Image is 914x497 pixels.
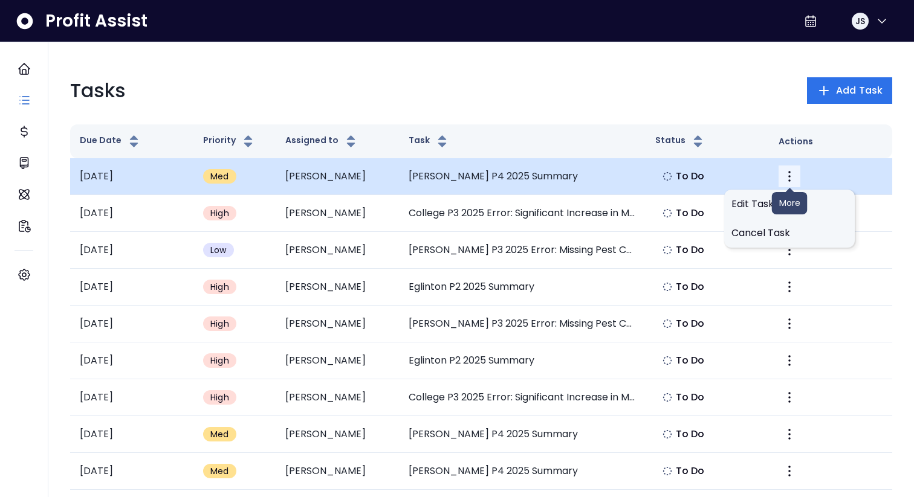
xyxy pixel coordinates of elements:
span: Add Task [836,83,883,98]
td: [DATE] [70,195,193,232]
span: Med [210,170,229,182]
span: JS [855,15,865,27]
td: Eglinton P2 2025 Summary [399,342,646,379]
button: More [779,313,800,335]
span: High [210,207,229,219]
span: High [210,318,229,330]
button: More [779,165,800,187]
button: Assigned to [285,134,358,149]
span: To Do [676,427,705,441]
td: [DATE] [70,269,193,306]
td: Eglinton P2 2025 Summary [399,269,646,306]
img: Not yet Started [663,208,672,218]
th: Actions [769,124,892,158]
span: Cancel Task [731,226,848,240]
span: High [210,354,229,367]
td: [DATE] [70,158,193,195]
td: [PERSON_NAME] [276,453,399,490]
img: Not yet Started [663,245,672,255]
td: [PERSON_NAME] P4 2025 Summary [399,453,646,490]
img: Not yet Started [663,466,672,476]
td: [PERSON_NAME] [276,158,399,195]
td: College P3 2025 Error: Significant Increase in Meal & Entertainment [399,379,646,416]
img: Not yet Started [663,356,672,365]
td: [PERSON_NAME] [276,306,399,342]
span: To Do [676,169,705,184]
td: [PERSON_NAME] P3 2025 Error: Missing Pest Control Expense [399,306,646,342]
td: [DATE] [70,416,193,453]
img: Not yet Started [663,282,672,292]
td: College P3 2025 Error: Significant Increase in Meal & Entertainment [399,195,646,232]
td: [PERSON_NAME] [276,379,399,416]
button: More [779,460,800,482]
button: Add Task [807,77,892,104]
span: To Do [676,464,705,478]
td: [DATE] [70,342,193,379]
span: To Do [676,243,705,257]
button: Due Date [80,134,141,149]
span: To Do [676,206,705,220]
td: [PERSON_NAME] [276,416,399,453]
button: Priority [203,134,256,149]
button: Status [655,134,705,149]
td: [PERSON_NAME] [276,269,399,306]
td: [PERSON_NAME] [276,232,399,269]
span: To Do [676,316,705,331]
div: More [724,190,855,248]
td: [PERSON_NAME] [276,342,399,379]
td: [DATE] [70,232,193,269]
button: More [779,423,800,445]
td: [DATE] [70,379,193,416]
img: Not yet Started [663,319,672,329]
span: Profit Assist [45,10,147,32]
td: [DATE] [70,306,193,342]
img: Not yet Started [663,172,672,181]
td: [PERSON_NAME] P4 2025 Summary [399,158,646,195]
button: More [779,239,800,261]
span: To Do [676,390,705,405]
td: [PERSON_NAME] P3 2025 Error: Missing Pest Control Expense [399,232,646,269]
span: Med [210,428,229,440]
p: Tasks [70,76,126,105]
span: High [210,391,229,403]
button: Task [409,134,450,149]
td: [PERSON_NAME] [276,195,399,232]
td: [PERSON_NAME] P4 2025 Summary [399,416,646,453]
button: More [779,386,800,408]
img: Not yet Started [663,393,672,402]
span: To Do [676,280,705,294]
span: High [210,281,229,293]
span: To Do [676,353,705,368]
button: More [779,350,800,371]
button: More [779,276,800,298]
span: Med [210,465,229,477]
span: Edit Task [731,197,848,211]
img: Not yet Started [663,429,672,439]
span: Low [210,244,227,256]
td: [DATE] [70,453,193,490]
div: More [772,192,808,214]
